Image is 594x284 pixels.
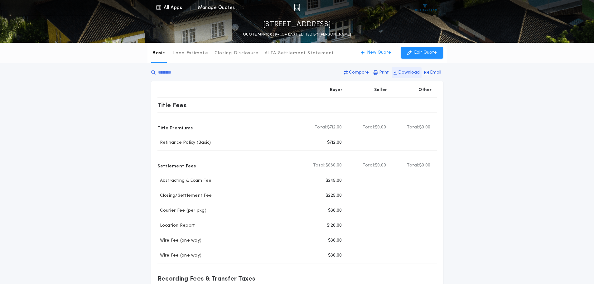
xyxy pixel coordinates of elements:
[328,253,342,259] p: $30.00
[413,4,437,11] img: vs-icon
[414,50,437,56] p: Edit Quote
[349,70,369,76] p: Compare
[157,253,202,259] p: Wire Fee (one way)
[327,140,342,146] p: $712.00
[375,124,386,131] span: $0.00
[328,238,342,244] p: $30.00
[157,123,193,132] p: Title Premiums
[157,208,206,214] p: Courier Fee (per pkg)
[294,4,300,11] img: img
[355,47,397,59] button: New Quote
[157,161,196,171] p: Settlement Fees
[157,140,211,146] p: Refinance Policy (Basic)
[326,193,342,199] p: $225.00
[430,70,441,76] p: Email
[372,67,391,78] button: Print
[157,100,187,110] p: Title Fees
[419,162,430,169] span: $0.00
[418,87,432,93] p: Other
[326,178,342,184] p: $245.00
[173,50,208,56] p: Loan Estimate
[315,124,327,131] b: Total:
[263,20,331,30] p: [STREET_ADDRESS]
[265,50,334,56] p: ALTA Settlement Statement
[401,47,443,59] button: Edit Quote
[407,124,419,131] b: Total:
[327,124,342,131] span: $712.00
[379,70,389,76] p: Print
[215,50,259,56] p: Closing Disclosure
[398,70,420,76] p: Download
[363,162,375,169] b: Total:
[157,238,202,244] p: Wire Fee (one way)
[152,50,165,56] p: Basic
[419,124,430,131] span: $0.00
[375,162,386,169] span: $0.00
[157,223,195,229] p: Location Report
[327,223,342,229] p: $120.00
[313,162,326,169] b: Total:
[423,67,443,78] button: Email
[367,50,391,56] p: New Quote
[328,208,342,214] p: $30.00
[157,193,212,199] p: Closing/Settlement Fee
[243,31,351,38] p: QUOTE MN-10059-TC - LAST EDITED BY [PERSON_NAME]
[363,124,375,131] b: Total:
[342,67,371,78] button: Compare
[157,178,212,184] p: Abstracting & Exam Fee
[326,162,342,169] span: $680.00
[374,87,387,93] p: Seller
[407,162,419,169] b: Total:
[392,67,422,78] button: Download
[157,273,255,283] p: Recording Fees & Transfer Taxes
[330,87,342,93] p: Buyer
